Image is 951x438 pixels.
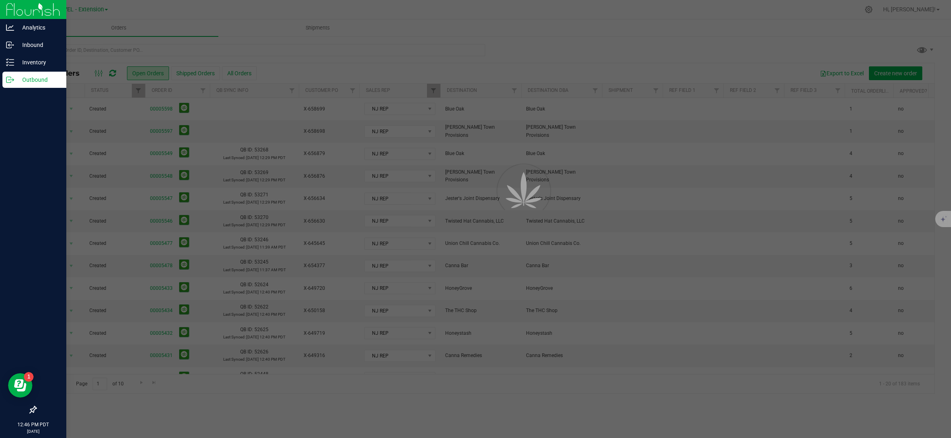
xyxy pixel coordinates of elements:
[24,372,34,382] iframe: Resource center unread badge
[14,57,63,67] p: Inventory
[6,76,14,84] inline-svg: Outbound
[14,75,63,85] p: Outbound
[4,421,63,428] p: 12:46 PM PDT
[6,23,14,32] inline-svg: Analytics
[14,40,63,50] p: Inbound
[6,41,14,49] inline-svg: Inbound
[14,23,63,32] p: Analytics
[4,428,63,434] p: [DATE]
[6,58,14,66] inline-svg: Inventory
[8,373,32,398] iframe: Resource center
